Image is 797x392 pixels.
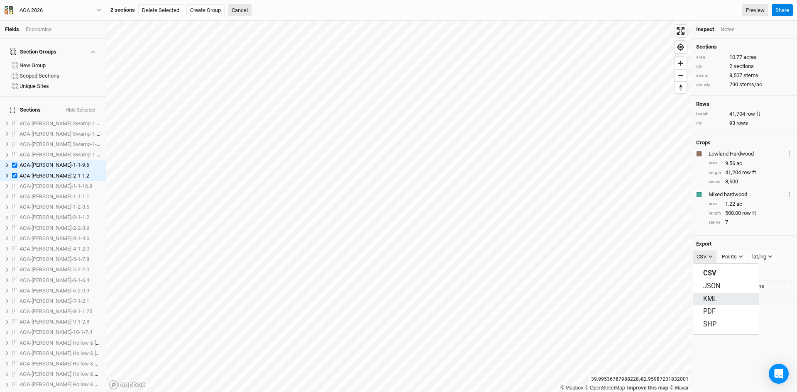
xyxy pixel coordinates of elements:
[709,201,721,207] div: area
[739,81,762,88] span: stems/ac
[10,107,41,113] span: Sections
[696,73,725,79] div: stems
[10,49,56,55] div: Section Groups
[675,25,687,37] span: Enter fullscreen
[20,360,148,367] span: AOA-[PERSON_NAME] Hollow & Stone Canyon-3-1-3.85
[20,225,101,231] div: AOA-Genevieve Jones-2-2-3.9
[20,256,101,263] div: AOA-Genevieve Jones-5-1-7.8
[20,287,89,294] span: AOA-[PERSON_NAME]-6-2-0.9
[675,82,687,93] span: Reset bearing to north
[769,364,789,384] div: Open Intercom Messenger
[20,371,101,377] div: AOA-Hintz Hollow & Stone Canyon-3-2-1.3
[20,298,101,304] div: AOA-Genevieve Jones-7-1-2.1
[696,54,792,61] div: 10.77
[742,209,756,217] span: row ft
[20,266,89,273] span: AOA-[PERSON_NAME]-5-2-2.0
[736,119,748,127] span: rows
[20,162,101,168] div: AOA-Darby Oaks-1-1-9.6
[703,320,716,329] span: SHP
[20,308,92,314] span: AOA-[PERSON_NAME]-8-1-1.25
[20,340,101,346] div: AOA-Hintz Hollow & Stone Canyon-1-1-6.5
[696,26,714,33] div: Inspect
[742,169,756,176] span: row ft
[709,200,792,208] div: 1.22
[20,141,104,147] span: AOA-[PERSON_NAME] Swamp-1-3-8
[709,169,792,176] div: 41,204
[20,319,89,325] span: AOA-[PERSON_NAME]-9-1-2.8
[20,329,101,336] div: AOA-Genevieve Jones-10-1-7.4
[696,111,725,117] div: length
[20,350,166,356] span: AOA-[PERSON_NAME] Hollow & [GEOGRAPHIC_DATA]-2-2-8.65
[696,63,725,70] div: qty
[709,160,721,166] div: area
[787,190,792,199] button: Crop Usage
[106,21,691,392] canvas: Map
[20,131,101,137] div: AOA-Cackley Swamp-1-2-5
[696,54,725,61] div: area
[20,246,101,252] div: AOA-Genevieve Jones-4-1-2.0
[703,269,716,278] span: CSV
[709,210,721,217] div: length
[228,4,252,17] button: Cancel
[20,214,89,220] span: AOA-[PERSON_NAME]-2-1-1.2
[736,160,742,167] span: ac
[696,119,792,127] div: 93
[20,83,101,90] div: Unique Sites
[20,329,92,335] span: AOA-[PERSON_NAME]-10-1-7.4
[696,241,792,247] h4: Export
[20,173,101,179] div: AOA-Darby Oaks-2-1-1.2
[65,107,96,113] button: Hide Selected
[20,235,101,242] div: AOA-Genevieve Jones-3-1-4.6
[703,295,717,304] span: KML
[670,385,689,391] a: Maxar
[26,26,52,33] div: Economics
[20,193,101,200] div: AOA-Genevieve Jones-1-1-1.1
[20,6,43,15] div: AOA 2026
[722,253,737,261] div: Points
[697,253,707,261] div: CSV
[20,62,101,69] div: New Group
[675,57,687,69] button: Zoom in
[709,191,785,198] div: Mixed hardwood
[20,350,101,357] div: AOA-Hintz Hollow & Stone Canyon-2-2-8.65
[89,49,96,54] button: Show section groups
[560,385,583,391] a: Mapbox
[703,307,716,317] span: PDF
[20,225,89,231] span: AOA-[PERSON_NAME]-2-2-3.9
[709,178,792,185] div: 8,500
[746,110,760,118] span: row ft
[709,179,721,185] div: stems
[696,120,725,127] div: qty
[20,287,101,294] div: AOA-Genevieve Jones-6-2-0.9
[20,204,101,210] div: AOA-Genevieve Jones-1-2-3.5
[675,69,687,81] button: Zoom out
[696,44,792,50] h4: Sections
[585,385,625,391] a: OpenStreetMap
[718,251,747,263] button: Points
[693,251,716,263] button: CSV
[20,193,89,200] span: AOA-[PERSON_NAME]-1-1-1.1
[20,235,89,241] span: AOA-[PERSON_NAME]-3-1-4.6
[20,277,89,283] span: AOA-[PERSON_NAME]-6-1-6.4
[787,149,792,158] button: Crop Usage
[675,41,687,53] span: Find my location
[20,340,163,346] span: AOA-[PERSON_NAME] Hollow & [GEOGRAPHIC_DATA]-1-1-6.5
[4,6,102,15] button: AOA 2026
[703,282,721,291] span: JSON
[20,381,148,387] span: AOA-[PERSON_NAME] Hollow & Stone Canyon-4-1-2.75
[20,173,89,179] span: AOA-[PERSON_NAME]-2-1-1.2
[20,360,101,367] div: AOA-Hintz Hollow & Stone Canyon-3-1-3.85
[20,131,104,137] span: AOA-[PERSON_NAME] Swamp-1-2-5
[138,4,183,17] button: Delete Selected
[20,204,89,210] span: AOA-[PERSON_NAME]-1-2-3.5
[696,81,792,88] div: 790
[696,101,792,107] h4: Rows
[748,251,776,263] button: lat,lng
[696,139,711,146] h4: Crops
[721,26,735,33] div: Notes
[752,253,766,261] div: lat,lng
[772,4,793,17] button: Share
[20,183,101,190] div: AOA-Elick-1-1-16.8
[696,110,792,118] div: 41,704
